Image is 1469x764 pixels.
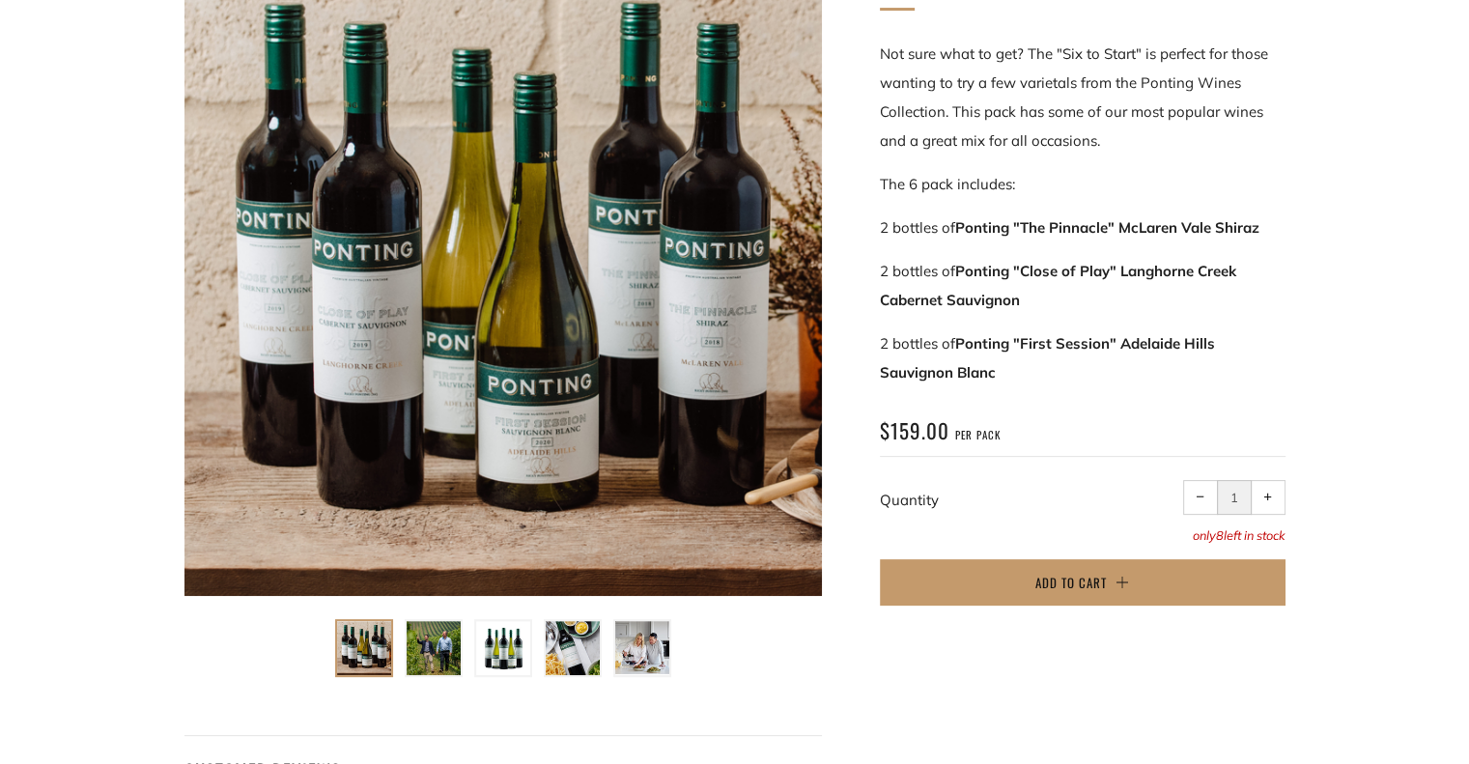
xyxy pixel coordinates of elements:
label: Quantity [880,491,939,509]
input: quantity [1217,480,1252,515]
img: Load image into Gallery viewer, Six To Start - Mixed Pack [476,621,530,675]
p: 2 bottles of [880,257,1285,315]
p: 2 bottles of [880,329,1285,387]
p: Not sure what to get? The "Six to Start" is perfect for those wanting to try a few varietals from... [880,40,1285,156]
p: 2 bottles of [880,213,1285,242]
strong: Ponting "First Session" Adelaide Hills Sauvignon Blanc [880,334,1215,382]
button: Add to Cart [880,559,1285,606]
p: only left in stock [880,529,1285,542]
img: Load image into Gallery viewer, Six To Start - Mixed Pack [407,621,461,675]
p: The 6 pack includes: [880,170,1285,199]
span: + [1263,493,1272,501]
button: Load image into Gallery viewer, Six To Start - Mixed Pack [335,619,393,677]
span: per pack [955,428,1001,442]
span: 8 [1216,527,1224,543]
strong: Ponting "The Pinnacle" McLaren Vale Shiraz [955,218,1259,237]
span: − [1196,493,1204,501]
span: $159.00 [880,415,949,445]
img: Load image into Gallery viewer, Six To Start - Mixed Pack [337,621,391,675]
span: Add to Cart [1035,573,1107,592]
img: Load image into Gallery viewer, Six To Start - Mixed Pack [615,621,669,675]
strong: Ponting "Close of Play" Langhorne Creek Cabernet Sauvignon [880,262,1236,309]
img: Load image into Gallery viewer, Six To Start - Mixed Pack [546,621,600,675]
